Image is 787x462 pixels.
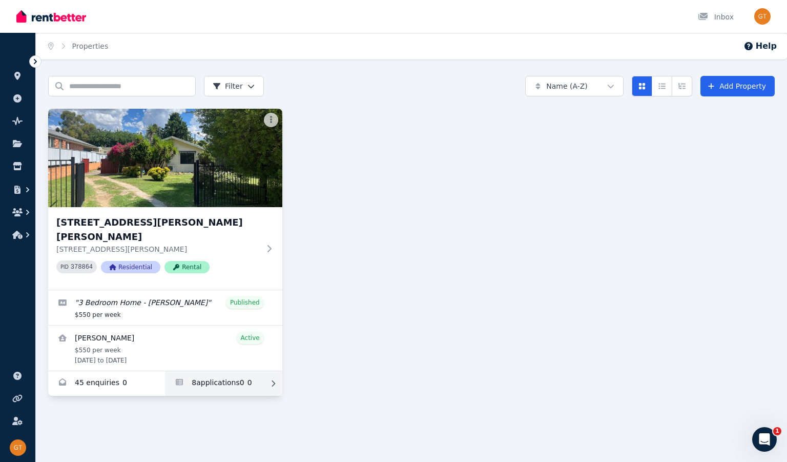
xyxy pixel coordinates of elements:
[672,76,692,96] button: Expanded list view
[165,371,282,396] a: Applications for 154 Vittoria St, Robin Hill
[56,244,260,254] p: [STREET_ADDRESS][PERSON_NAME]
[48,109,282,290] a: 154 Vittoria St, Robin Hill[STREET_ADDRESS][PERSON_NAME][PERSON_NAME][STREET_ADDRESS][PERSON_NAME...
[700,76,775,96] a: Add Property
[36,33,120,59] nav: Breadcrumb
[48,371,165,396] a: Enquiries for 154 Vittoria St, Robin Hill
[72,42,109,50] a: Properties
[525,76,624,96] button: Name (A-Z)
[698,12,734,22] div: Inbox
[10,439,26,456] img: Gloria Thompson
[546,81,588,91] span: Name (A-Z)
[213,81,243,91] span: Filter
[743,40,777,52] button: Help
[773,427,781,435] span: 1
[71,264,93,271] code: 378864
[632,76,652,96] button: Card view
[204,76,264,96] button: Filter
[16,9,86,24] img: RentBetter
[164,261,210,273] span: Rental
[101,261,160,273] span: Residential
[652,76,672,96] button: Compact list view
[60,264,69,270] small: PID
[56,215,260,244] h3: [STREET_ADDRESS][PERSON_NAME][PERSON_NAME]
[264,113,278,127] button: More options
[48,290,282,325] a: Edit listing: 3 Bedroom Home - Robin Hill
[48,109,282,207] img: 154 Vittoria St, Robin Hill
[754,8,771,25] img: Gloria Thompson
[752,427,777,452] iframe: Intercom live chat
[48,326,282,371] a: View details for Tiffany Turner
[632,76,692,96] div: View options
